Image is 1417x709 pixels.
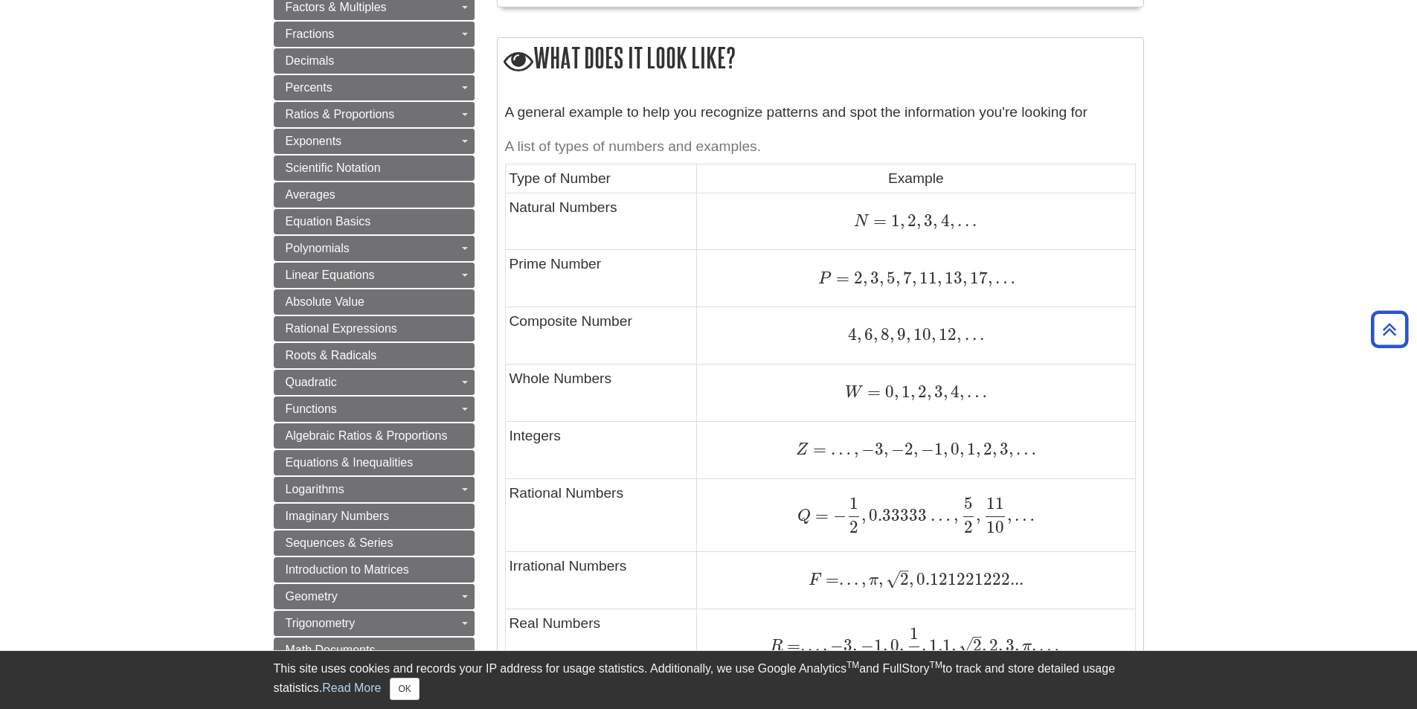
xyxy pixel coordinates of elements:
[274,209,475,234] a: Equation Basics
[937,211,949,231] span: 4
[286,590,338,603] span: Geometry
[274,397,475,422] a: Functions
[992,439,997,459] span: ,
[982,635,986,655] span: ,
[849,517,858,537] span: 2
[505,193,697,250] td: Natural Numbers
[286,215,371,228] span: Equation Basics
[286,349,377,362] span: Roots & Radicals
[884,439,888,459] span: ,
[964,517,973,537] span: 2
[960,439,964,459] span: ,
[964,382,987,402] span: …
[875,439,884,459] span: 3
[274,343,475,368] a: Roots & Radicals
[274,611,475,636] a: Trigonometry
[286,376,337,388] span: Quadratic
[286,429,448,442] span: Algebraic Ratios & Proportions
[809,572,821,588] span: F
[286,28,335,40] span: Fractions
[866,505,927,525] span: 0.33333
[943,382,948,402] span: ,
[874,635,883,655] span: 1
[950,211,954,231] span: ,
[913,439,918,459] span: ,
[286,135,342,147] span: Exponents
[916,268,937,288] span: 11
[505,307,697,365] td: Composite Number
[969,324,977,344] span: .
[976,439,980,459] span: ,
[948,382,960,402] span: 4
[274,289,475,315] a: Absolute Value
[274,155,475,181] a: Scientific Notation
[854,214,869,230] span: N
[1019,638,1032,655] span: π
[1007,505,1012,525] span: ,
[832,268,849,288] span: =
[894,382,899,402] span: ,
[797,508,811,524] span: Q
[286,242,350,254] span: Polynomials
[973,626,982,647] span: –
[866,572,878,588] span: π
[274,22,475,47] a: Fractions
[915,382,927,402] span: 2
[933,211,937,231] span: ,
[959,635,973,655] span: √
[957,324,961,344] span: ,
[926,635,951,655] span: 1.1
[962,211,969,231] span: .
[827,635,844,655] span: −
[934,439,943,459] span: 1
[888,439,904,459] span: −
[505,130,1136,164] caption: A list of types of numbers and examples.
[904,439,913,459] span: 2
[986,517,1004,537] span: 10
[274,370,475,395] a: Quadratic
[800,635,805,655] span: .
[986,635,998,655] span: 2
[1015,635,1019,655] span: ,
[286,54,335,67] span: Decimals
[884,268,896,288] span: 5
[852,635,857,655] span: ,
[936,324,957,344] span: 12
[851,439,858,459] span: ,
[912,268,916,288] span: ,
[961,324,968,344] span: .
[844,569,851,589] span: .
[697,164,1135,193] td: Example
[286,563,409,576] span: Introduction to Matrices
[818,271,832,287] span: P
[505,250,697,307] td: Prime Number
[906,324,910,344] span: ,
[899,635,904,655] span: ,
[976,505,980,525] span: ,
[951,505,958,525] span: ,
[1032,635,1036,655] span: ,
[954,211,962,231] span: .
[910,324,931,344] span: 10
[896,268,900,288] span: ,
[286,644,376,656] span: Math Documents
[286,81,332,94] span: Percents
[274,129,475,154] a: Exponents
[887,211,900,231] span: 1
[274,316,475,341] a: Rational Expressions
[861,505,866,525] span: ,
[967,268,988,288] span: 17
[286,1,387,13] span: Factors & Multiples
[274,530,475,556] a: Sequences & Series
[863,268,867,288] span: ,
[937,268,942,288] span: ,
[973,635,982,655] span: 2
[977,324,984,344] span: .
[1003,635,1015,655] span: 3
[286,188,335,201] span: Averages
[1012,505,1035,525] span: …
[286,108,395,121] span: Ratios & Proportions
[322,681,381,694] a: Read More
[820,635,827,655] span: ,
[274,263,475,288] a: Linear Equations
